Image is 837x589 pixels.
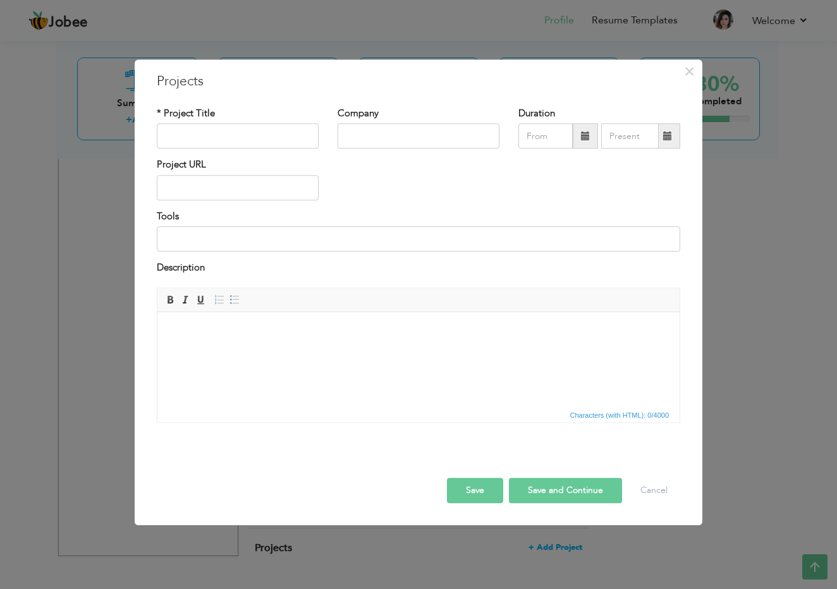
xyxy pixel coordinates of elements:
[509,478,622,503] button: Save and Continue
[228,293,241,307] a: Insert/Remove Bulleted List
[157,159,206,172] label: Project URL
[568,410,673,421] div: Statistics
[157,107,215,120] label: * Project Title
[157,72,680,91] h3: Projects
[163,293,177,307] a: Bold
[157,261,205,274] label: Description
[518,124,573,149] input: From
[157,312,680,407] iframe: Rich Text Editor, projectEditor
[178,293,192,307] a: Italic
[157,210,179,223] label: Tools
[518,107,555,120] label: Duration
[601,124,659,149] input: Present
[212,293,226,307] a: Insert/Remove Numbered List
[628,478,680,503] button: Cancel
[338,107,379,120] label: Company
[679,61,699,82] button: Close
[684,60,695,83] span: ×
[193,293,207,307] a: Underline
[568,410,672,421] span: Characters (with HTML): 0/4000
[447,478,503,503] button: Save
